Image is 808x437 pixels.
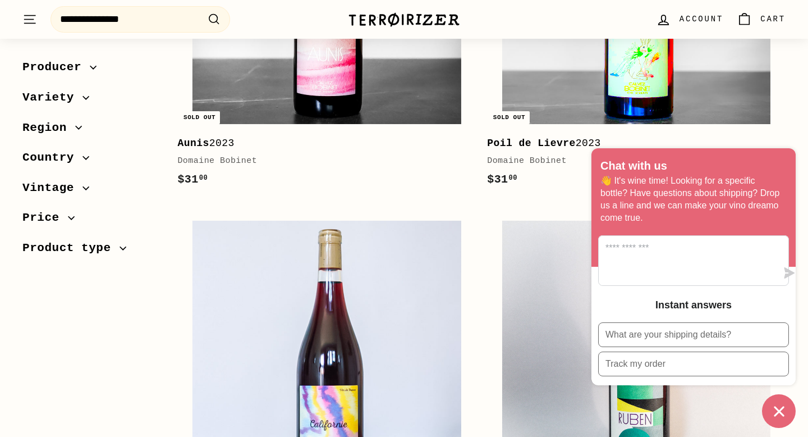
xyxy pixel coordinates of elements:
button: Variety [22,85,159,116]
inbox-online-store-chat: Shopify online store chat [588,148,799,428]
button: Product type [22,236,159,266]
div: Domaine Bobinet [487,154,774,168]
button: Region [22,115,159,145]
span: Cart [760,13,786,25]
span: Price [22,208,68,227]
span: Country [22,148,82,167]
span: $31 [177,173,208,186]
span: Account [680,13,723,25]
span: Producer [22,58,90,77]
a: Cart [730,3,792,36]
div: Sold out [179,111,220,124]
span: Product type [22,239,120,258]
button: Producer [22,55,159,85]
a: Account [649,3,730,36]
b: Poil de Lievre [487,138,576,149]
div: Sold out [489,111,530,124]
button: Vintage [22,175,159,206]
b: Aunis [177,138,209,149]
div: 2023 [487,135,774,152]
span: Variety [22,88,82,107]
span: $31 [487,173,517,186]
sup: 00 [509,174,517,182]
span: Vintage [22,178,82,197]
span: Region [22,118,75,137]
div: Domaine Bobinet [177,154,465,168]
div: 2023 [177,135,465,152]
button: Price [22,206,159,236]
button: Country [22,145,159,176]
sup: 00 [199,174,208,182]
